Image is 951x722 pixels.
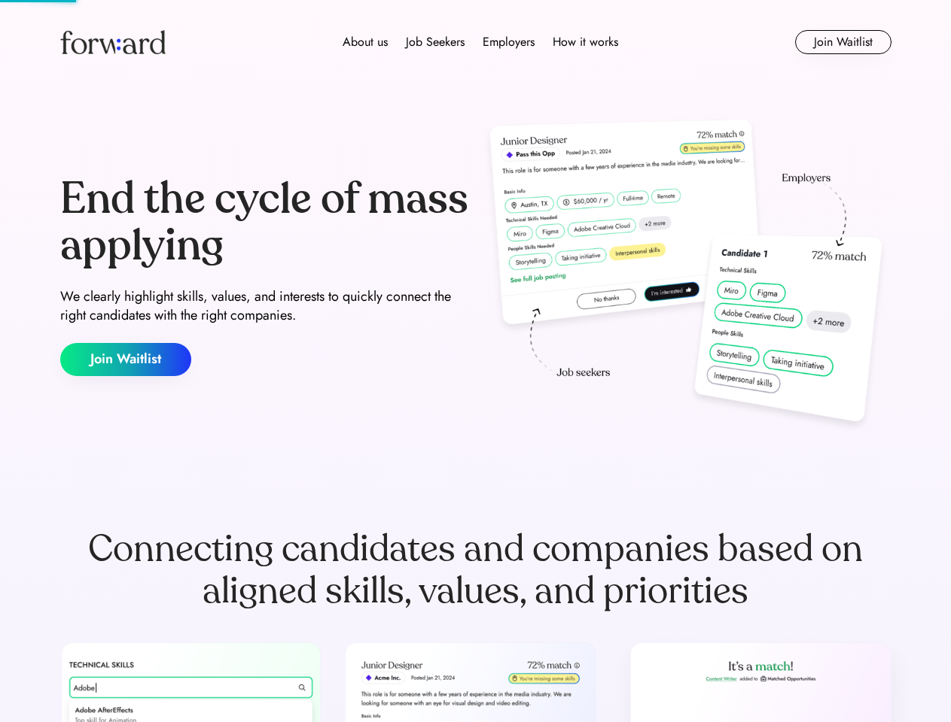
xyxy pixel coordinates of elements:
div: End the cycle of mass applying [60,176,470,268]
button: Join Waitlist [795,30,892,54]
img: hero-image.png [482,114,892,438]
button: Join Waitlist [60,343,191,376]
div: Employers [483,33,535,51]
div: We clearly highlight skills, values, and interests to quickly connect the right candidates with t... [60,287,470,325]
img: Forward logo [60,30,166,54]
div: About us [343,33,388,51]
div: Job Seekers [406,33,465,51]
div: Connecting candidates and companies based on aligned skills, values, and priorities [60,528,892,612]
div: How it works [553,33,618,51]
